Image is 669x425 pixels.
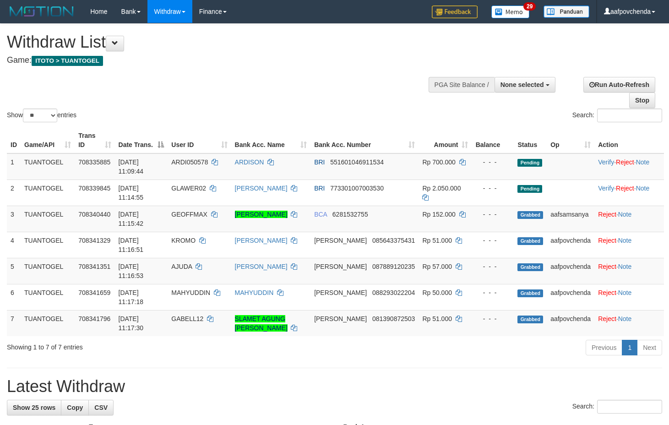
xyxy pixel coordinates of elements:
[21,258,75,284] td: TUANTOGEL
[429,77,495,93] div: PGA Site Balance /
[171,315,203,322] span: GABELL12
[78,263,110,270] span: 708341351
[491,5,530,18] img: Button%20Memo.svg
[500,81,544,88] span: None selected
[594,153,664,180] td: · ·
[171,289,210,296] span: MAHYUDDIN
[7,180,21,206] td: 2
[78,289,110,296] span: 708341659
[235,237,288,244] a: [PERSON_NAME]
[21,180,75,206] td: TUANTOGEL
[171,211,207,218] span: GEOFFMAX
[314,237,367,244] span: [PERSON_NAME]
[572,109,662,122] label: Search:
[616,185,634,192] a: Reject
[235,185,288,192] a: [PERSON_NAME]
[332,211,368,218] span: Copy 6281532755 to clipboard
[7,377,662,396] h1: Latest Withdraw
[231,127,311,153] th: Bank Acc. Name: activate to sort column ascending
[7,56,437,65] h4: Game:
[598,315,616,322] a: Reject
[115,127,168,153] th: Date Trans.: activate to sort column descending
[422,289,452,296] span: Rp 50.000
[419,127,472,153] th: Amount: activate to sort column ascending
[475,314,510,323] div: - - -
[372,237,415,244] span: Copy 085643375431 to clipboard
[7,400,61,415] a: Show 25 rows
[171,237,196,244] span: KROMO
[517,159,542,167] span: Pending
[422,211,455,218] span: Rp 152.000
[171,263,192,270] span: AJUDA
[21,153,75,180] td: TUANTOGEL
[422,315,452,322] span: Rp 51.000
[21,206,75,232] td: TUANTOGEL
[514,127,547,153] th: Status
[618,289,632,296] a: Note
[594,310,664,336] td: ·
[475,210,510,219] div: - - -
[119,263,144,279] span: [DATE] 11:16:53
[598,211,616,218] a: Reject
[597,400,662,414] input: Search:
[235,211,288,218] a: [PERSON_NAME]
[475,288,510,297] div: - - -
[372,315,415,322] span: Copy 081390872503 to clipboard
[314,211,327,218] span: BCA
[598,289,616,296] a: Reject
[88,400,114,415] a: CSV
[598,185,614,192] a: Verify
[235,158,264,166] a: ARDISON
[21,310,75,336] td: TUANTOGEL
[422,158,455,166] span: Rp 700.000
[7,232,21,258] td: 4
[594,258,664,284] td: ·
[594,284,664,310] td: ·
[67,404,83,411] span: Copy
[547,284,594,310] td: aafpovchenda
[432,5,478,18] img: Feedback.jpg
[13,404,55,411] span: Show 25 rows
[517,185,542,193] span: Pending
[372,289,415,296] span: Copy 088293022204 to clipboard
[547,127,594,153] th: Op: activate to sort column ascending
[618,211,632,218] a: Note
[7,310,21,336] td: 7
[572,400,662,414] label: Search:
[235,289,274,296] a: MAHYUDDIN
[78,211,110,218] span: 708340440
[7,284,21,310] td: 6
[475,184,510,193] div: - - -
[314,289,367,296] span: [PERSON_NAME]
[7,153,21,180] td: 1
[547,232,594,258] td: aafpovchenda
[618,315,632,322] a: Note
[94,404,108,411] span: CSV
[119,211,144,227] span: [DATE] 11:15:42
[586,340,622,355] a: Previous
[637,340,662,355] a: Next
[594,206,664,232] td: ·
[7,258,21,284] td: 5
[594,232,664,258] td: ·
[523,2,536,11] span: 29
[310,127,419,153] th: Bank Acc. Number: activate to sort column ascending
[629,93,655,108] a: Stop
[636,185,650,192] a: Note
[78,185,110,192] span: 708339845
[594,127,664,153] th: Action
[594,180,664,206] td: · ·
[517,289,543,297] span: Grabbed
[597,109,662,122] input: Search:
[78,315,110,322] span: 708341796
[616,158,634,166] a: Reject
[372,263,415,270] span: Copy 087889120235 to clipboard
[32,56,103,66] span: ITOTO > TUANTOGEL
[422,185,461,192] span: Rp 2.050.000
[618,237,632,244] a: Note
[21,127,75,153] th: Game/API: activate to sort column ascending
[472,127,514,153] th: Balance
[171,158,208,166] span: ARDI050578
[583,77,655,93] a: Run Auto-Refresh
[622,340,637,355] a: 1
